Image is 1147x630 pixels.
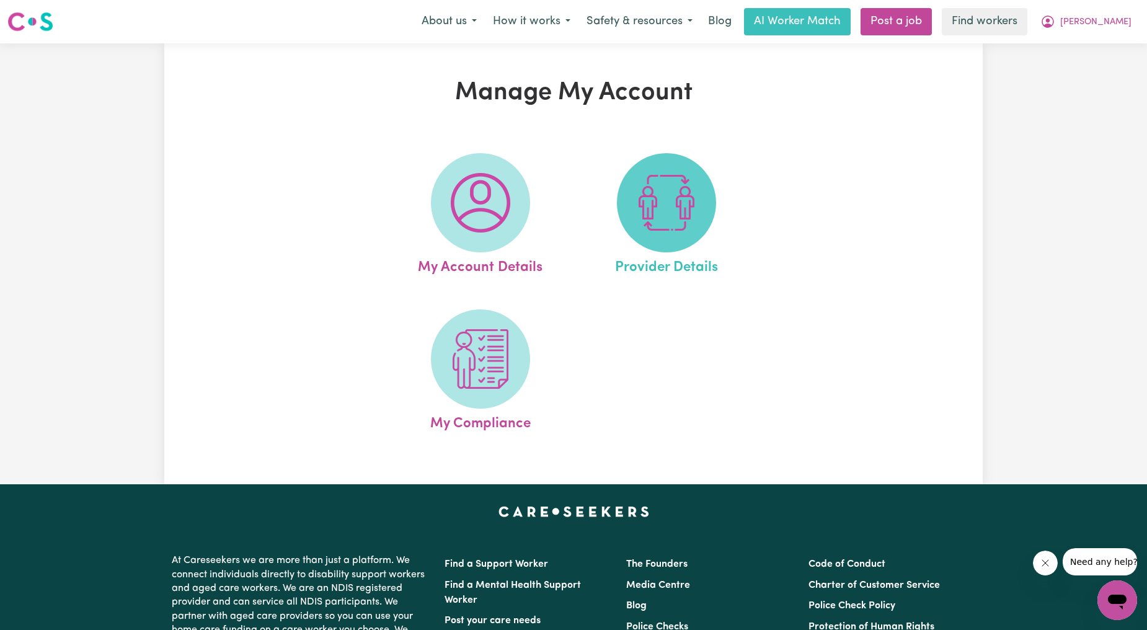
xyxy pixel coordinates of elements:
img: Careseekers logo [7,11,53,33]
a: Code of Conduct [808,559,885,569]
button: How it works [485,9,578,35]
a: Blog [701,8,739,35]
a: The Founders [626,559,688,569]
a: Provider Details [577,153,756,278]
iframe: Close message [1033,551,1058,575]
iframe: Button to launch messaging window [1097,580,1137,620]
iframe: Message from company [1063,548,1137,575]
a: Post a job [861,8,932,35]
span: My Account Details [418,252,542,278]
span: My Compliance [430,409,531,435]
a: Blog [626,601,647,611]
a: Find workers [942,8,1027,35]
a: Careseekers logo [7,7,53,36]
a: My Compliance [391,309,570,435]
a: Media Centre [626,580,690,590]
button: Safety & resources [578,9,701,35]
a: Charter of Customer Service [808,580,940,590]
a: AI Worker Match [744,8,851,35]
a: Careseekers home page [498,507,649,517]
a: Find a Support Worker [445,559,548,569]
button: About us [414,9,485,35]
a: Police Check Policy [808,601,895,611]
a: My Account Details [391,153,570,278]
a: Find a Mental Health Support Worker [445,580,581,605]
span: [PERSON_NAME] [1060,16,1131,29]
span: Provider Details [615,252,718,278]
a: Post your care needs [445,616,541,626]
h1: Manage My Account [308,78,839,108]
button: My Account [1032,9,1140,35]
span: Need any help? [7,9,75,19]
